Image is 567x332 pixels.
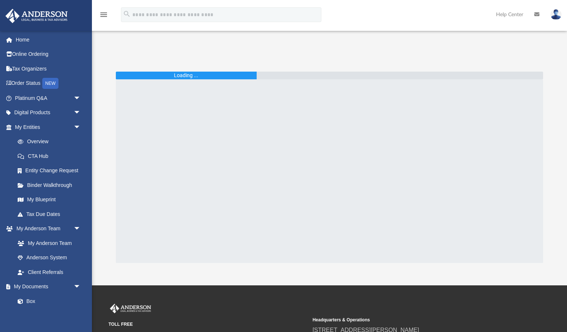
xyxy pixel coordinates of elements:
[42,78,58,89] div: NEW
[74,105,88,120] span: arrow_drop_down
[74,120,88,135] span: arrow_drop_down
[5,61,92,76] a: Tax Organizers
[99,14,108,19] a: menu
[5,221,88,236] a: My Anderson Teamarrow_drop_down
[10,250,88,265] a: Anderson System
[5,120,92,134] a: My Entitiesarrow_drop_down
[5,105,92,120] a: Digital Productsarrow_drop_down
[5,279,88,294] a: My Documentsarrow_drop_down
[174,72,198,79] div: Loading ...
[108,321,307,328] small: TOLL FREE
[74,279,88,295] span: arrow_drop_down
[5,32,92,47] a: Home
[10,294,85,308] a: Box
[99,10,108,19] i: menu
[3,9,70,23] img: Anderson Advisors Platinum Portal
[10,192,88,207] a: My Blueprint
[550,9,561,20] img: User Pic
[10,149,92,163] a: CTA Hub
[10,236,85,250] a: My Anderson Team
[313,317,511,323] small: Headquarters & Operations
[5,76,92,91] a: Order StatusNEW
[108,304,153,313] img: Anderson Advisors Platinum Portal
[10,178,92,192] a: Binder Walkthrough
[10,265,88,279] a: Client Referrals
[74,91,88,106] span: arrow_drop_down
[5,91,92,105] a: Platinum Q&Aarrow_drop_down
[74,221,88,237] span: arrow_drop_down
[5,47,92,62] a: Online Ordering
[10,134,92,149] a: Overview
[10,163,92,178] a: Entity Change Request
[123,10,131,18] i: search
[10,207,92,221] a: Tax Due Dates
